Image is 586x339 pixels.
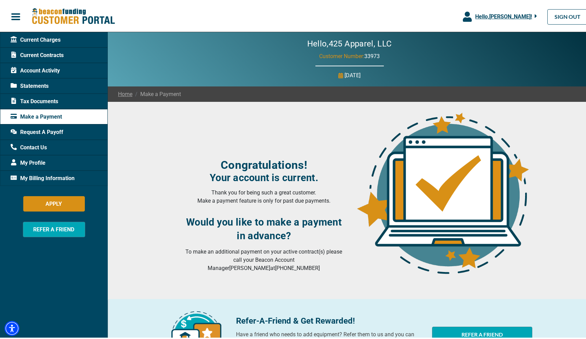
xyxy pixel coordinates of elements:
[23,195,85,210] button: APPLY
[31,6,115,24] img: Beacon Funding Customer Portal Logo
[11,127,63,135] span: Request A Payoff
[118,89,132,97] a: Home
[11,81,49,89] span: Statements
[364,52,380,58] span: 33973
[11,65,60,73] span: Account Activity
[183,214,346,241] h3: Would you like to make a payment in advance?
[4,320,19,335] div: Accessibility Menu
[183,246,346,271] p: To make an additional payment on your active contract(s) please call your Beacon Account Manager ...
[183,157,346,171] h3: Congratulations!
[11,173,75,181] span: My Billing Information
[11,142,47,150] span: Contact Us
[11,50,64,58] span: Current Contracts
[11,96,58,104] span: Tax Documents
[11,111,62,120] span: Make a Payment
[132,89,181,97] span: Make a Payment
[345,70,361,78] p: [DATE]
[287,38,413,48] h2: Hello, 425 Apparel, LLC
[319,52,364,58] span: Customer Number:
[183,187,346,204] p: Thank you for being such a great customer. Make a payment feature is only for past due payments.
[236,313,424,326] p: Refer-A-Friend & Get Rewarded!
[11,35,61,43] span: Current Charges
[354,109,531,273] img: account-upto-date.png
[23,220,85,236] button: REFER A FRIEND
[11,158,45,166] span: My Profile
[475,12,532,18] span: Hello, [PERSON_NAME] !
[183,171,346,182] h4: Your account is current.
